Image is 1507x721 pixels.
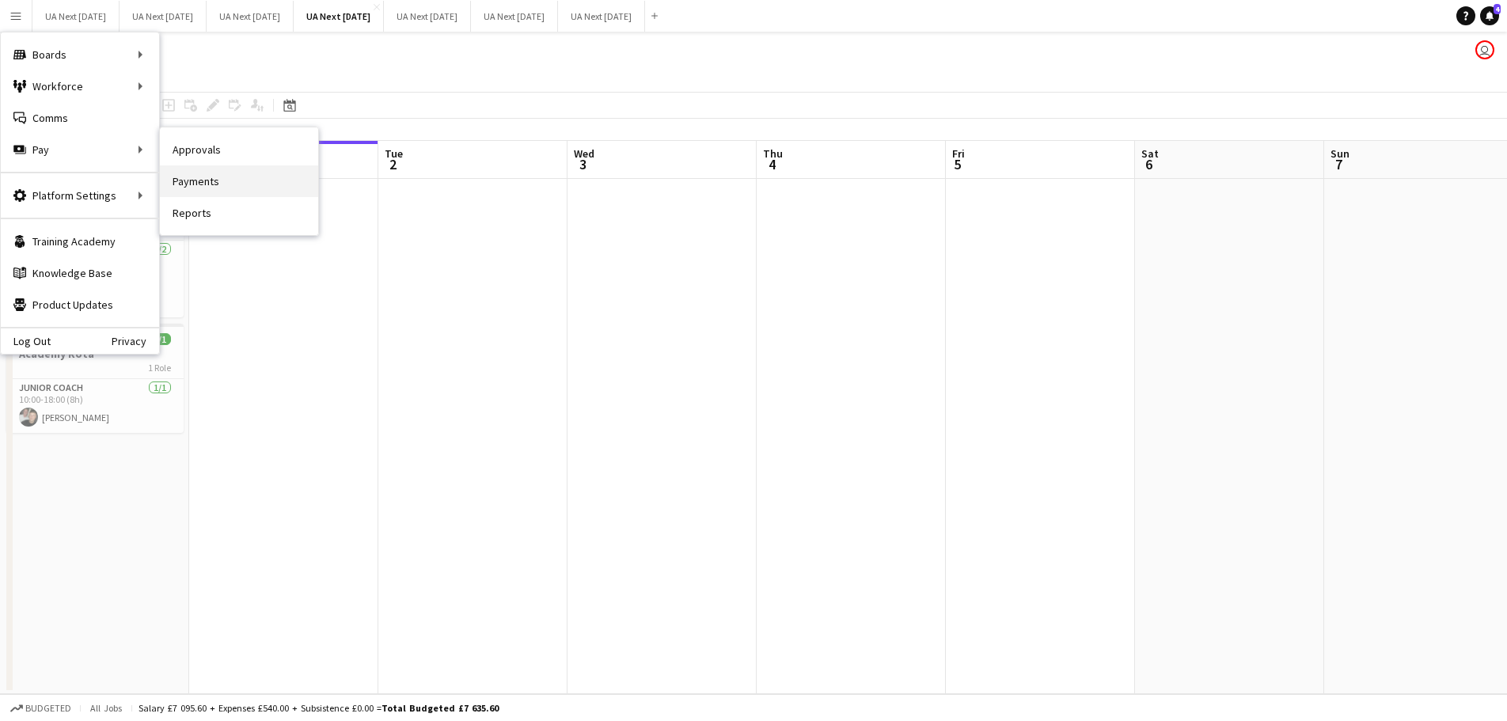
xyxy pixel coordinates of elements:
div: Pay [1,134,159,165]
div: Platform Settings [1,180,159,211]
a: Product Updates [1,289,159,321]
app-card-role: Junior Coach1/110:00-18:00 (8h)[PERSON_NAME] [6,379,184,433]
span: 4 [761,155,783,173]
button: UA Next [DATE] [384,1,471,32]
span: Tue [385,146,403,161]
a: Reports [160,197,318,229]
button: UA Next [DATE] [558,1,645,32]
span: Wed [574,146,594,161]
div: Salary £7 095.60 + Expenses £540.00 + Subsistence £0.00 = [139,702,499,714]
span: Budgeted [25,703,71,714]
a: Comms [1,102,159,134]
span: 4 [1494,4,1501,14]
button: UA Next [DATE] [120,1,207,32]
a: Payments [160,165,318,197]
span: Thu [763,146,783,161]
span: All jobs [87,702,125,714]
span: Fri [952,146,965,161]
a: 4 [1480,6,1499,25]
span: 6 [1139,155,1159,173]
button: UA Next [DATE] [32,1,120,32]
a: Knowledge Base [1,257,159,289]
button: UA Next [DATE] [207,1,294,32]
span: 5 [950,155,965,173]
span: 3 [571,155,594,173]
a: Training Academy [1,226,159,257]
span: 7 [1328,155,1349,173]
button: UA Next [DATE] [471,1,558,32]
a: Privacy [112,335,159,347]
div: Workforce [1,70,159,102]
button: UA Next [DATE] [294,1,384,32]
span: Sun [1330,146,1349,161]
button: Budgeted [8,700,74,717]
a: Log Out [1,335,51,347]
span: 1 Role [148,362,171,374]
span: 2 [382,155,403,173]
span: Total Budgeted £7 635.60 [381,702,499,714]
div: Boards [1,39,159,70]
span: Sat [1141,146,1159,161]
app-job-card: 10:00-18:00 (8h)1/1Academy Rota1 RoleJunior Coach1/110:00-18:00 (8h)[PERSON_NAME] [6,324,184,433]
app-user-avatar: Maria Ryan [1475,40,1494,59]
a: Approvals [160,134,318,165]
